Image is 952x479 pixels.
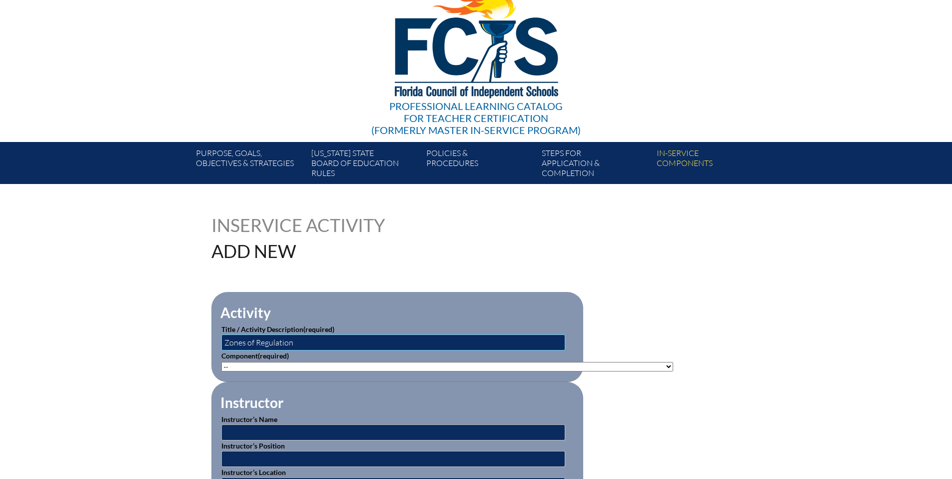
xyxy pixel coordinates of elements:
[422,146,537,184] a: Policies &Procedures
[221,362,673,371] select: activity_component[data][]
[538,146,653,184] a: Steps forapplication & completion
[303,325,334,333] span: (required)
[221,468,286,476] label: Instructor’s Location
[211,216,413,234] h1: Inservice Activity
[221,351,289,360] label: Component
[219,304,272,321] legend: Activity
[221,325,334,333] label: Title / Activity Description
[371,100,581,136] div: Professional Learning Catalog (formerly Master In-service Program)
[653,146,768,184] a: In-servicecomponents
[221,441,285,450] label: Instructor’s Position
[404,112,548,124] span: for Teacher Certification
[307,146,422,184] a: [US_STATE] StateBoard of Education rules
[258,351,289,360] span: (required)
[219,394,284,411] legend: Instructor
[221,415,277,423] label: Instructor’s Name
[211,242,540,260] h1: Add New
[192,146,307,184] a: Purpose, goals,objectives & strategies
